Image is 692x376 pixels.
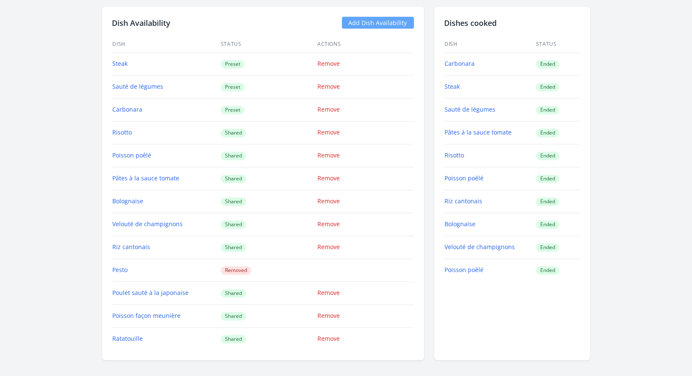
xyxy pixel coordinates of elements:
span: Ended [536,106,559,115]
a: Remove [317,106,340,114]
span: Ended [536,60,559,69]
span: Preset [221,60,245,69]
span: Shared [221,312,246,321]
a: Remove [317,289,340,297]
a: Carbonara [113,106,143,114]
a: Sauté de légumes [445,106,496,114]
a: Remove [317,152,340,160]
span: Preset [221,106,245,115]
a: Remove [317,174,340,182]
a: Poisson poêlé [445,266,484,274]
a: Riz cantonais [113,243,150,251]
a: Velouté de champignons [445,243,515,251]
a: Riz cantonais [445,197,483,205]
a: Remove [317,243,340,251]
span: Ended [536,198,559,206]
span: Ended [536,83,559,92]
span: Ended [536,221,559,229]
a: Risotto [113,129,132,137]
span: Preset [221,83,245,92]
a: Poulet sauté à la japonaise [113,289,189,297]
span: Ended [536,244,559,252]
span: Shared [221,129,246,137]
h2: Dishes cooked [445,17,580,29]
a: Remove [317,60,340,68]
span: Shared [221,335,246,344]
span: Shared [221,198,246,206]
th: Status [220,36,317,53]
a: Remove [317,220,340,228]
span: Ended [536,129,559,137]
th: Actions [317,36,414,53]
a: Ratatouille [113,335,143,343]
span: Ended [536,175,559,183]
th: Status [536,36,580,53]
a: Steak [445,83,460,91]
a: Remove [317,83,340,91]
span: Shared [221,221,246,229]
a: Remove [317,312,340,320]
a: Remove [317,129,340,137]
a: Remove [317,335,340,343]
span: Shared [221,152,246,160]
h2: Dish Availability [112,17,171,29]
a: Poisson poêlé [113,152,152,160]
a: Pâtes à la sauce tomate [113,174,180,182]
th: Dish [445,36,536,53]
a: Bolognaise [445,220,476,228]
a: Add Dish Availability [342,17,414,29]
a: Poisson façon meunière [113,312,181,320]
span: Shared [221,244,246,252]
a: Pâtes à la sauce tomate [445,129,512,137]
span: Ended [536,267,559,275]
span: Shared [221,289,246,298]
span: Shared [221,175,246,183]
th: Dish [112,36,220,53]
a: Velouté de champignons [113,220,183,228]
a: Pesto [113,266,128,274]
a: Remove [317,197,340,205]
a: Poisson poêlé [445,174,484,182]
a: Carbonara [445,60,475,68]
span: Ended [536,152,559,160]
a: Steak [113,60,128,68]
a: Sauté de légumes [113,83,164,91]
a: Bolognaise [113,197,144,205]
span: Removed [221,267,251,275]
a: Risotto [445,152,464,160]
